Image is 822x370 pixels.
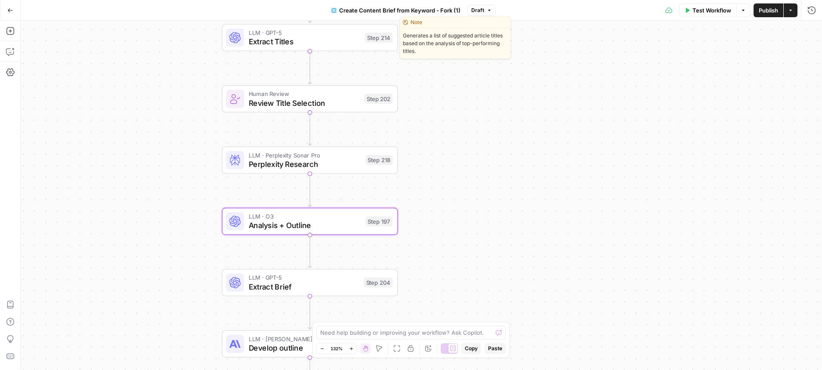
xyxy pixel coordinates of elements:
div: LLM · GPT-5Extract TitlesStep 214 [222,24,398,51]
div: Step 204 [364,277,392,288]
button: Paste [485,343,506,354]
button: Test Workflow [679,3,736,17]
g: Edge from step_218 to step_197 [308,174,312,207]
div: LLM · GPT-5Extract BriefStep 204 [222,269,398,296]
span: Paste [488,345,502,352]
div: Step 214 [365,32,393,43]
span: Copy [465,345,478,352]
span: Generates a list of suggested article titles based on the analysis of top-performing titles. [400,28,510,59]
g: Edge from step_197 to step_204 [308,235,312,268]
span: Publish [759,6,778,15]
div: LLM · Perplexity Sonar ProPerplexity ResearchStep 218 [222,146,398,173]
span: Human Review [249,89,360,98]
span: 132% [331,345,343,352]
span: Analysis + Outline [249,220,361,231]
button: Draft [467,5,496,16]
button: Create Content Brief from Keyword - Fork (1) [326,3,466,17]
span: LLM · O3 [249,212,361,221]
span: LLM · GPT-5 [249,273,359,282]
span: Extract Brief [249,281,359,292]
span: Develop outline [249,342,361,353]
span: Draft [471,6,484,14]
div: LLM · O3Analysis + OutlineStep 197 [222,208,398,235]
g: Edge from step_204 to step_219 [308,296,312,329]
span: Perplexity Research [249,158,361,170]
span: LLM · GPT-5 [249,28,361,37]
g: Edge from step_214 to step_202 [308,51,312,84]
g: Edge from step_202 to step_218 [308,112,312,145]
span: Test Workflow [692,6,731,15]
div: Step 197 [365,216,392,227]
div: Step 218 [365,155,392,165]
span: Review Title Selection [249,97,360,108]
button: Publish [754,3,783,17]
div: Step 202 [365,94,393,104]
span: LLM · [PERSON_NAME] 4 [249,334,361,343]
button: Copy [461,343,481,354]
div: LLM · [PERSON_NAME] 4Develop outlineStep 219 [222,330,398,358]
span: Extract Titles [249,36,361,47]
span: LLM · Perplexity Sonar Pro [249,151,361,160]
span: Create Content Brief from Keyword - Fork (1) [339,6,460,15]
div: Note [400,17,510,28]
div: Human ReviewReview Title SelectionStep 202 [222,85,398,112]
